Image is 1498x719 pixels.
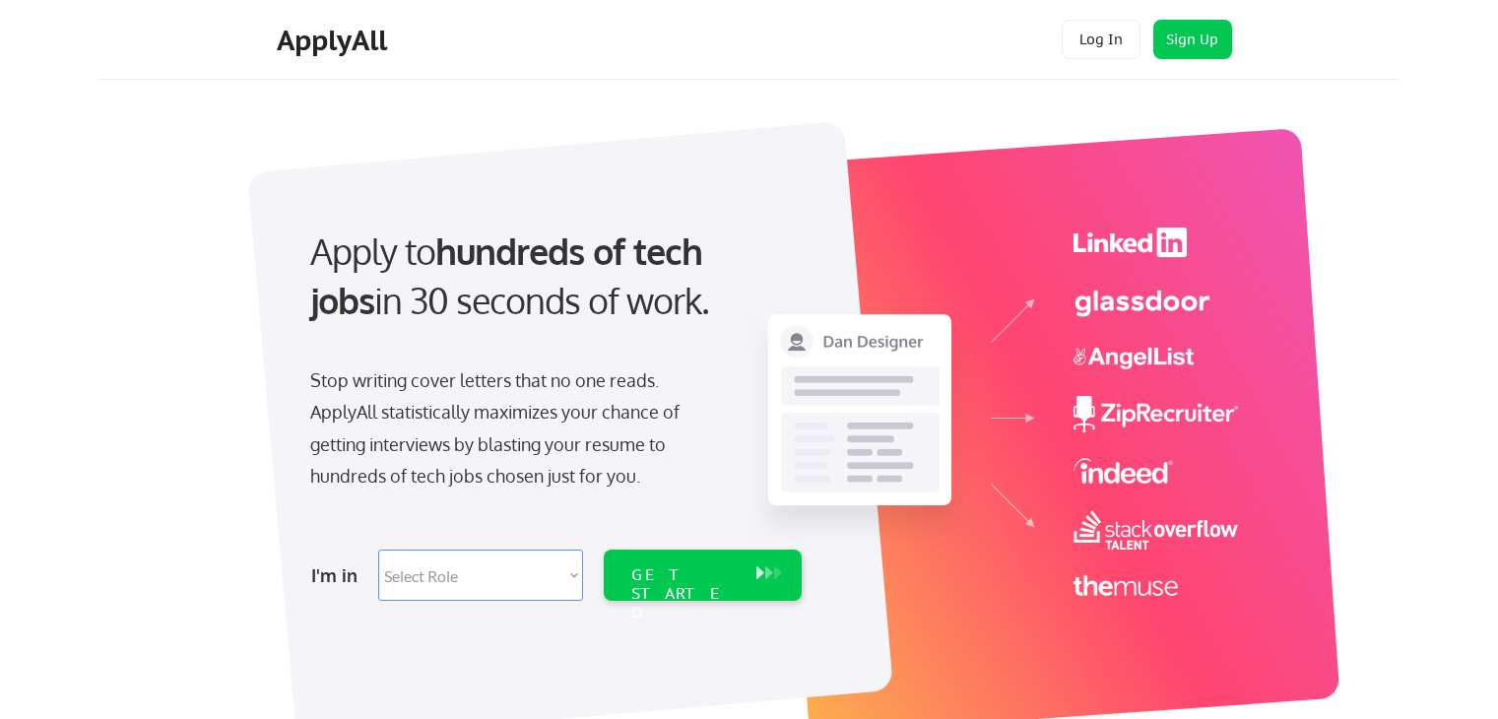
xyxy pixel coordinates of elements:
[631,565,737,622] div: GET STARTED
[311,559,366,591] div: I'm in
[1062,20,1140,59] button: Log In
[310,364,715,492] div: Stop writing cover letters that no one reads. ApplyAll statistically maximizes your chance of get...
[1153,20,1232,59] button: Sign Up
[277,24,393,57] div: ApplyAll
[310,227,794,326] div: Apply to in 30 seconds of work.
[310,229,711,322] strong: hundreds of tech jobs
